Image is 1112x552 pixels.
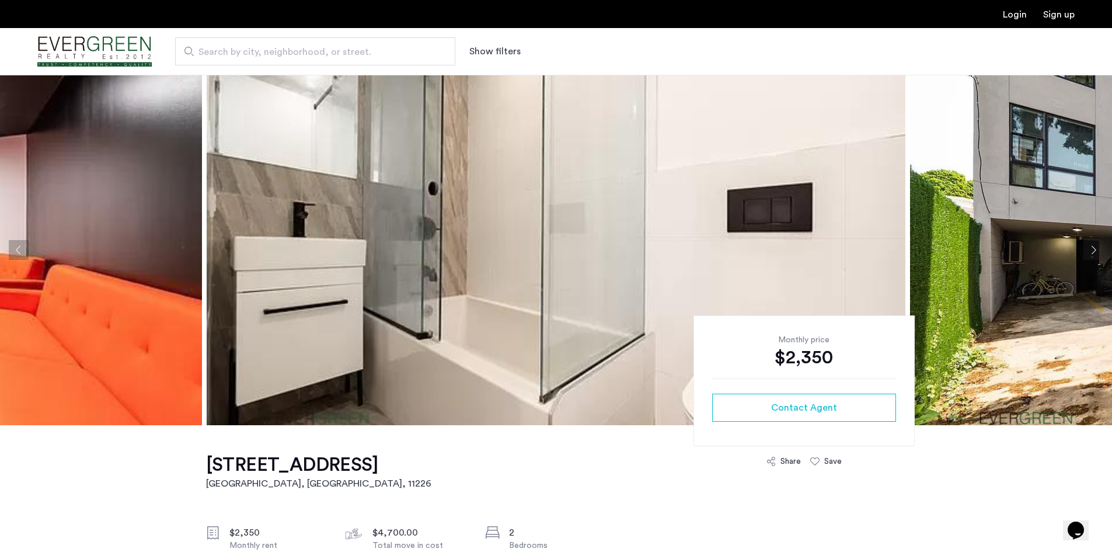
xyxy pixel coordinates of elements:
a: [STREET_ADDRESS][GEOGRAPHIC_DATA], [GEOGRAPHIC_DATA], 11226 [206,453,431,491]
img: apartment [207,75,905,425]
button: Next apartment [1083,240,1103,260]
input: Apartment Search [175,37,455,65]
div: Monthly price [712,334,896,346]
a: Login [1003,10,1027,19]
iframe: chat widget [1063,505,1100,540]
div: $2,350 [712,346,896,369]
a: Registration [1043,10,1075,19]
h1: [STREET_ADDRESS] [206,453,431,477]
h2: [GEOGRAPHIC_DATA], [GEOGRAPHIC_DATA] , 11226 [206,477,431,491]
span: Search by city, neighborhood, or street. [198,45,423,59]
div: Bedrooms [509,540,607,551]
div: 2 [509,526,607,540]
div: Monthly rent [229,540,327,551]
button: button [712,394,896,422]
div: Share [780,456,801,467]
button: Previous apartment [9,240,29,260]
div: $4,700.00 [372,526,470,540]
a: Cazamio Logo [37,30,152,74]
div: $2,350 [229,526,327,540]
div: Save [824,456,842,467]
img: logo [37,30,152,74]
span: Contact Agent [771,401,837,415]
button: Show or hide filters [469,44,521,58]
